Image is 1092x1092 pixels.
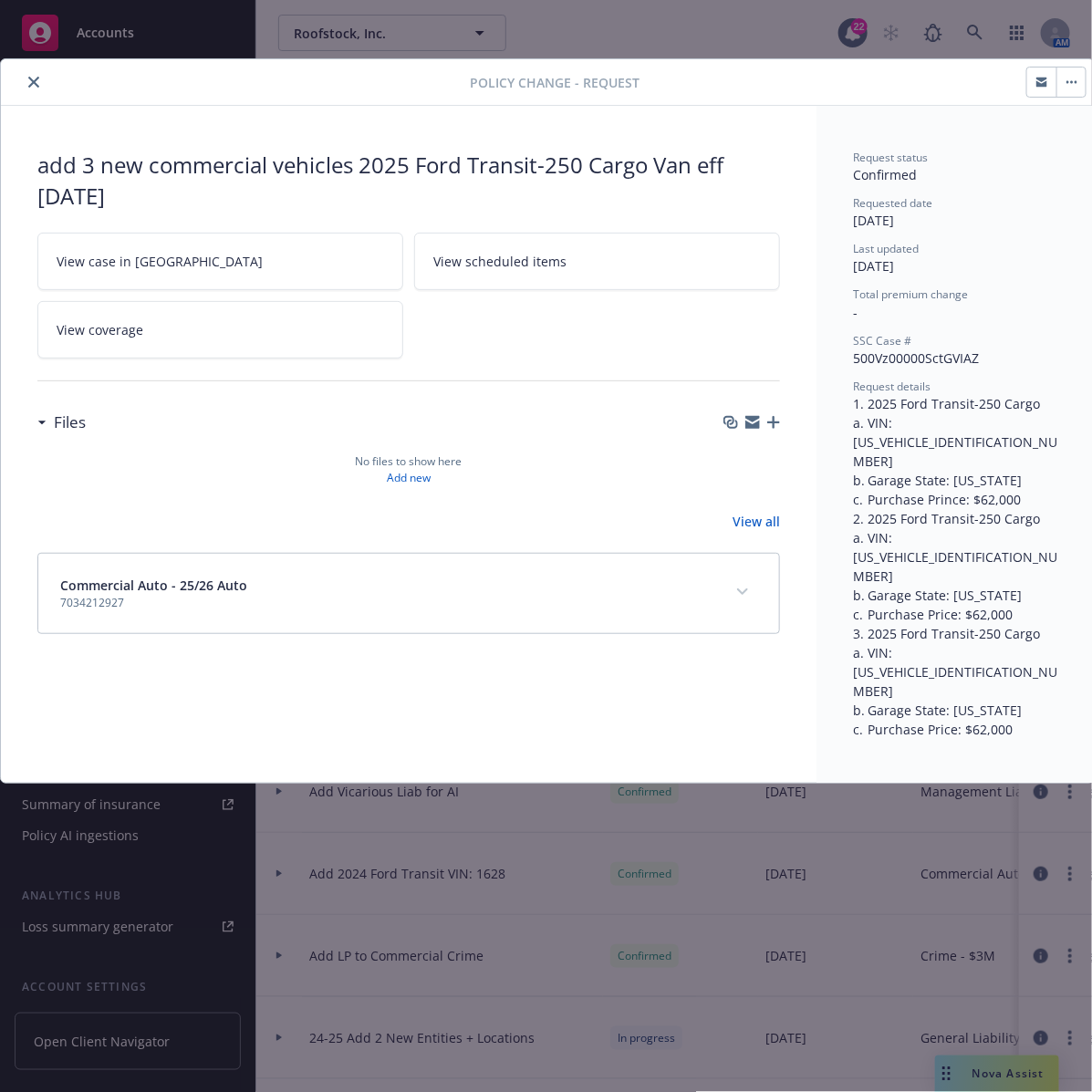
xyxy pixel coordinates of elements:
[38,554,779,633] div: Commercial Auto - 25/26 Auto7034212927expand content
[853,379,931,394] span: Request details
[853,166,917,183] span: Confirmed
[728,577,757,607] button: expand content
[853,395,1057,738] span: 1. 2025 Ford Transit-250 Cargo a. VIN: [US_VEHICLE_IDENTIFICATION_NUMBER] b. Garage State: [US_ST...
[60,576,247,595] span: Commercial Auto - 25/26 Auto
[853,241,919,256] span: Last updated
[37,233,403,290] a: View case in [GEOGRAPHIC_DATA]
[470,73,640,92] span: Policy change - Request
[60,595,247,611] span: 7034212927
[853,304,858,321] span: -
[853,349,979,367] span: 500Vz00000SctGVIAZ
[356,453,463,470] span: No files to show here
[433,252,567,271] span: View scheduled items
[853,212,894,229] span: [DATE]
[37,150,780,211] div: add 3 new commercial vehicles 2025 Ford Transit-250 Cargo Van eff [DATE]
[23,71,45,93] button: close
[414,233,780,290] a: View scheduled items
[57,252,263,271] span: View case in [GEOGRAPHIC_DATA]
[853,257,894,275] span: [DATE]
[733,512,780,531] a: View all
[853,150,928,165] span: Request status
[54,411,86,434] h3: Files
[37,411,86,434] div: Files
[387,470,431,486] a: Add new
[57,320,143,339] span: View coverage
[853,333,911,348] span: SSC Case #
[853,195,932,211] span: Requested date
[853,286,968,302] span: Total premium change
[37,301,403,359] a: View coverage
